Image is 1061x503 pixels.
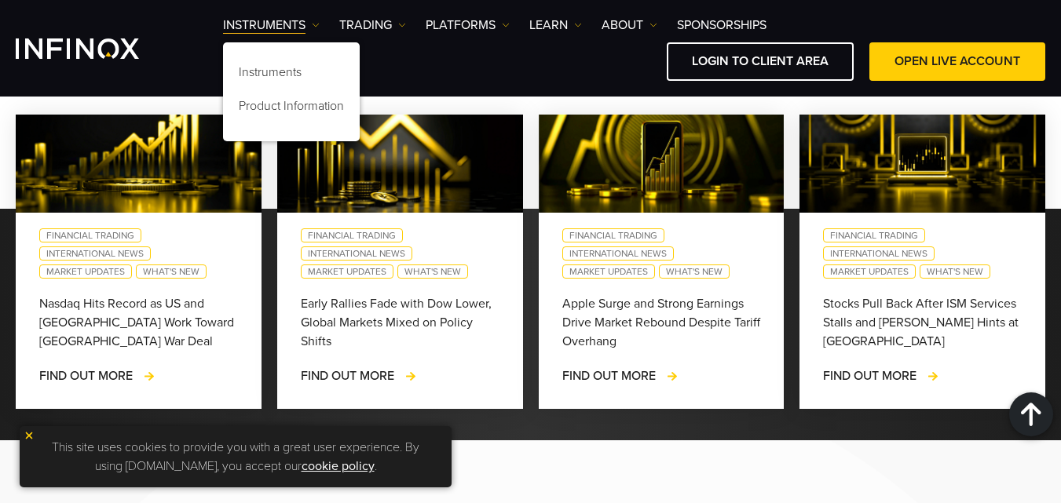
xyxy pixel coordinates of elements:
a: Financial Trading [823,228,925,242]
div: Nasdaq Hits Record as US and [GEOGRAPHIC_DATA] Work Toward [GEOGRAPHIC_DATA] War Deal [39,294,238,351]
div: Stocks Pull Back After ISM Services Stalls and [PERSON_NAME] Hints at [GEOGRAPHIC_DATA] [823,294,1022,351]
p: This site uses cookies to provide you with a great user experience. By using [DOMAIN_NAME], you a... [27,434,444,479]
a: International News [301,246,412,261]
a: FIND OUT MORE [39,366,156,385]
a: What's New [397,264,468,279]
a: FIND OUT MORE [562,366,679,385]
span: FIND OUT MORE [562,368,656,384]
span: FIND OUT MORE [823,368,916,384]
a: PLATFORMS [426,16,510,35]
div: Apple Surge and Strong Earnings Drive Market Rebound Despite Tariff Overhang [562,294,761,351]
a: INFINOX Logo [16,38,176,59]
a: FIND OUT MORE [301,366,418,385]
a: Financial Trading [39,228,141,242]
a: Instruments [223,58,360,92]
a: What's New [136,264,207,279]
a: cookie policy [302,458,375,474]
a: FIND OUT MORE [823,366,940,385]
a: Market Updates [823,264,916,279]
a: Financial Trading [301,228,403,242]
a: Learn [529,16,582,35]
a: ABOUT [602,16,657,35]
a: What's New [659,264,730,279]
a: OPEN LIVE ACCOUNT [869,42,1045,81]
a: International News [562,246,674,261]
a: International News [39,246,151,261]
a: What's New [920,264,990,279]
a: International News [823,246,935,261]
div: Early Rallies Fade with Dow Lower, Global Markets Mixed on Policy Shifts [301,294,499,351]
a: Market Updates [562,264,655,279]
a: Market Updates [301,264,393,279]
span: FIND OUT MORE [39,368,133,384]
a: LOGIN TO CLIENT AREA [667,42,854,81]
a: Financial Trading [562,228,664,242]
a: Product Information [223,92,360,126]
a: Instruments [223,16,320,35]
a: SPONSORSHIPS [677,16,766,35]
span: FIND OUT MORE [301,368,394,384]
a: Market Updates [39,264,132,279]
img: yellow close icon [24,430,35,441]
a: TRADING [339,16,406,35]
